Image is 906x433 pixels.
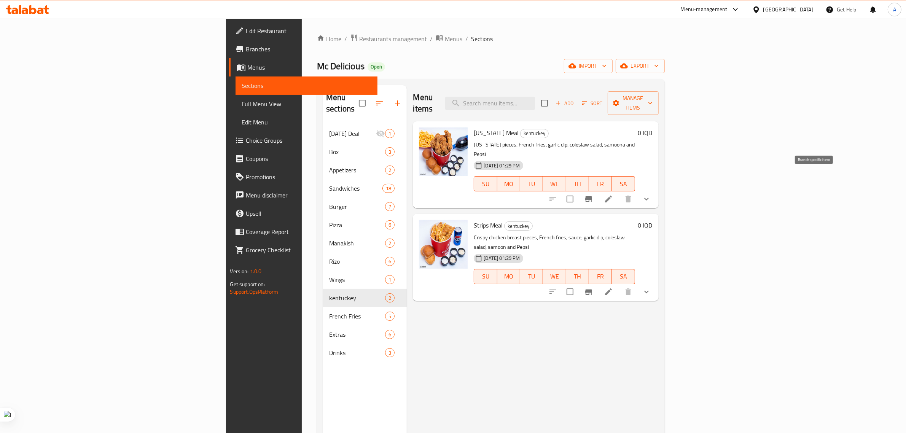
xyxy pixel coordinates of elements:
[612,269,635,284] button: SA
[329,312,385,321] span: French Fries
[350,34,427,44] a: Restaurants management
[329,348,385,357] span: Drinks
[537,95,553,111] span: Select section
[236,95,377,113] a: Full Menu View
[323,124,407,143] div: [DATE] Deal1
[236,113,377,131] a: Edit Menu
[317,34,664,44] nav: breadcrumb
[246,245,371,255] span: Grocery Checklist
[637,190,656,208] button: show more
[385,166,395,175] div: items
[505,222,532,231] span: kentuckey
[229,223,377,241] a: Coverage Report
[329,293,385,302] div: kentuckey
[474,269,497,284] button: SU
[589,176,612,191] button: FR
[247,63,371,72] span: Menus
[543,176,566,191] button: WE
[385,295,394,302] span: 2
[323,161,407,179] div: Appetizers2
[471,34,493,43] span: Sections
[329,257,385,266] div: Rizo
[329,220,385,229] span: Pizza
[246,45,371,54] span: Branches
[385,203,394,210] span: 7
[592,178,609,189] span: FR
[229,131,377,150] a: Choice Groups
[413,92,436,115] h2: Menu items
[642,287,651,296] svg: Show Choices
[604,194,613,204] a: Edit menu item
[445,34,462,43] span: Menus
[763,5,814,14] div: [GEOGRAPHIC_DATA]
[246,172,371,181] span: Promotions
[242,118,371,127] span: Edit Menu
[553,97,577,109] button: Add
[323,179,407,197] div: Sandwiches18
[474,233,635,252] p: Crispy chicken breast pieces, French fries, sauce, garlic dip, coleslaw salad, samoon and Pepsi
[329,202,385,211] span: Burger
[385,147,395,156] div: items
[445,97,535,110] input: search
[323,344,407,362] div: Drinks3
[329,166,385,175] div: Appetizers
[385,330,395,339] div: items
[236,76,377,95] a: Sections
[580,97,605,109] button: Sort
[246,136,371,145] span: Choice Groups
[893,5,896,14] span: A
[436,34,462,44] a: Menus
[323,271,407,289] div: Wings1
[385,258,394,265] span: 6
[580,283,598,301] button: Branch-specific-item
[385,239,395,248] div: items
[615,271,632,282] span: SA
[604,287,613,296] a: Edit menu item
[323,307,407,325] div: French Fries5
[246,209,371,218] span: Upsell
[329,239,385,248] span: Manakish
[246,154,371,163] span: Coupons
[323,197,407,216] div: Burger7
[385,275,395,284] div: items
[543,269,566,284] button: WE
[569,271,586,282] span: TH
[359,34,427,43] span: Restaurants management
[520,269,543,284] button: TU
[323,143,407,161] div: Box3
[523,271,540,282] span: TU
[385,257,395,266] div: items
[637,283,656,301] button: show more
[419,127,468,176] img: Kentucky Meal
[242,81,371,90] span: Sections
[385,148,394,156] span: 3
[569,178,586,189] span: TH
[474,176,497,191] button: SU
[615,178,632,189] span: SA
[329,184,382,193] span: Sandwiches
[570,61,607,71] span: import
[385,331,394,338] span: 6
[385,293,395,302] div: items
[385,167,394,174] span: 2
[246,191,371,200] span: Menu disclaimer
[564,59,613,73] button: import
[500,178,517,189] span: MO
[385,276,394,283] span: 1
[329,330,385,339] span: Extras
[520,176,543,191] button: TU
[642,194,651,204] svg: Show Choices
[481,255,523,262] span: [DATE] 01:29 PM
[580,190,598,208] button: Branch-specific-item
[229,241,377,259] a: Grocery Checklist
[553,97,577,109] span: Add item
[385,240,394,247] span: 2
[230,279,265,289] span: Get support on:
[385,130,394,137] span: 1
